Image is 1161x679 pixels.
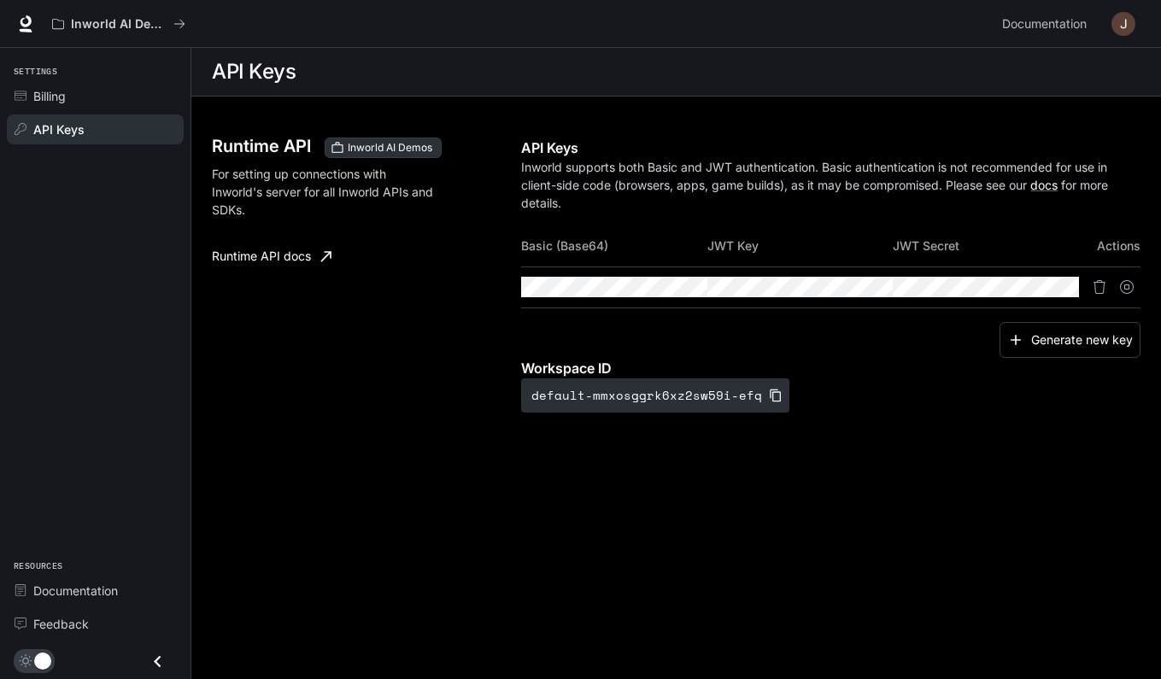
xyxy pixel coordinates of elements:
[44,7,193,41] button: All workspaces
[893,225,1078,266] th: JWT Secret
[521,225,707,266] th: Basic (Base64)
[7,609,184,639] a: Feedback
[1079,225,1140,266] th: Actions
[138,644,177,679] button: Close drawer
[521,358,1140,378] p: Workspace ID
[325,138,442,158] div: These keys will apply to your current workspace only
[71,17,167,32] p: Inworld AI Demos
[341,140,439,155] span: Inworld AI Demos
[33,120,85,138] span: API Keys
[7,114,184,144] a: API Keys
[33,615,89,633] span: Feedback
[1106,7,1140,41] button: User avatar
[7,81,184,111] a: Billing
[1086,273,1113,301] button: Delete API key
[212,138,311,155] h3: Runtime API
[33,87,66,105] span: Billing
[212,165,434,219] p: For setting up connections with Inworld's server for all Inworld APIs and SDKs.
[995,7,1099,41] a: Documentation
[1113,273,1140,301] button: Suspend API key
[7,576,184,606] a: Documentation
[521,158,1140,212] p: Inworld supports both Basic and JWT authentication. Basic authentication is not recommended for u...
[1000,322,1140,359] button: Generate new key
[33,582,118,600] span: Documentation
[205,239,338,273] a: Runtime API docs
[521,378,789,413] button: default-mmxosggrk6xz2sw59i-efq
[34,651,51,670] span: Dark mode toggle
[1030,178,1058,192] a: docs
[707,225,893,266] th: JWT Key
[1111,12,1135,36] img: User avatar
[1002,14,1087,35] span: Documentation
[212,55,296,89] h1: API Keys
[521,138,1140,158] p: API Keys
